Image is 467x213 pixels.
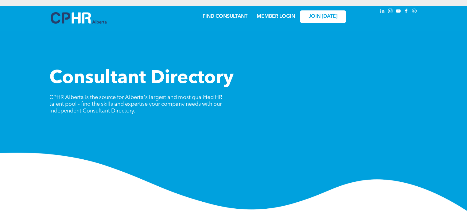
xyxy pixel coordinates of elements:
a: youtube [395,8,402,16]
a: linkedin [379,8,386,16]
a: instagram [387,8,394,16]
span: Consultant Directory [49,69,234,88]
a: MEMBER LOGIN [257,14,295,19]
img: A blue and white logo for cp alberta [51,12,107,24]
span: CPHR Alberta is the source for Alberta's largest and most qualified HR talent pool - find the ski... [49,95,222,114]
a: Social network [411,8,418,16]
a: JOIN [DATE] [300,10,346,23]
a: FIND CONSULTANT [203,14,247,19]
span: JOIN [DATE] [309,14,337,20]
a: facebook [403,8,410,16]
